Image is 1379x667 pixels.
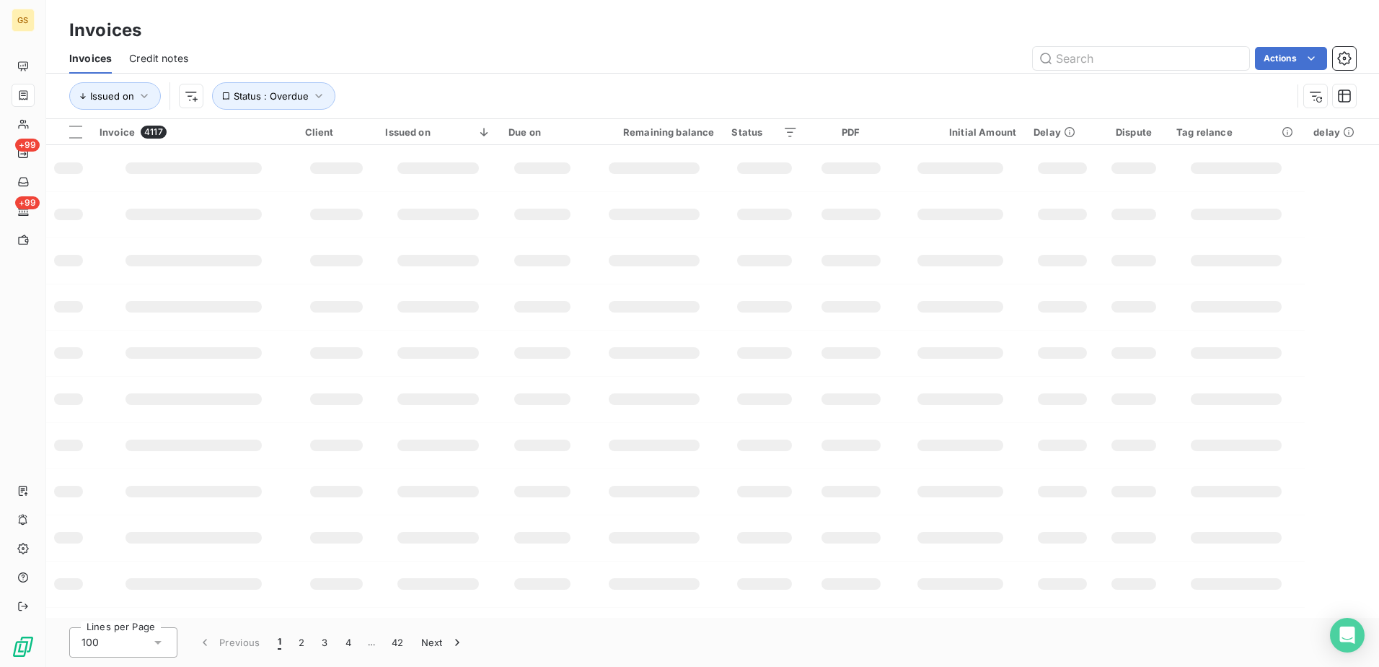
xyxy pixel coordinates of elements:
span: 4117 [141,126,167,139]
span: 100 [81,635,99,650]
div: PDF [815,126,887,138]
img: Logo LeanPay [12,635,35,658]
div: Delay [1034,126,1091,138]
a: +99 [12,199,34,222]
div: Status [731,126,798,138]
div: Open Intercom Messenger [1330,618,1365,653]
button: 3 [313,627,336,658]
input: Search [1033,47,1249,70]
span: Status : Overdue [234,90,309,102]
span: 1 [278,635,281,650]
span: +99 [15,139,40,152]
button: 4 [337,627,360,658]
div: Due on [508,126,576,138]
div: Initial Amount [904,126,1016,138]
button: Next [413,627,473,658]
a: +99 [12,141,34,165]
div: Dispute [1109,126,1159,138]
div: GS [12,9,35,32]
span: Credit notes [129,51,188,66]
h3: Invoices [69,17,141,43]
button: Previous [189,627,269,658]
span: +99 [15,196,40,209]
span: … [360,631,383,654]
span: Issued on [90,90,134,102]
div: Issued on [385,126,491,138]
button: Status : Overdue [212,82,335,110]
div: Remaining balance [594,126,714,138]
span: Invoice [100,126,135,138]
div: Client [305,126,369,138]
span: Invoices [69,51,112,66]
button: 42 [383,627,413,658]
button: 2 [290,627,313,658]
button: Issued on [69,82,161,110]
button: Actions [1255,47,1327,70]
div: delay [1313,126,1370,138]
button: 1 [269,627,290,658]
div: Tag relance [1176,126,1296,138]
